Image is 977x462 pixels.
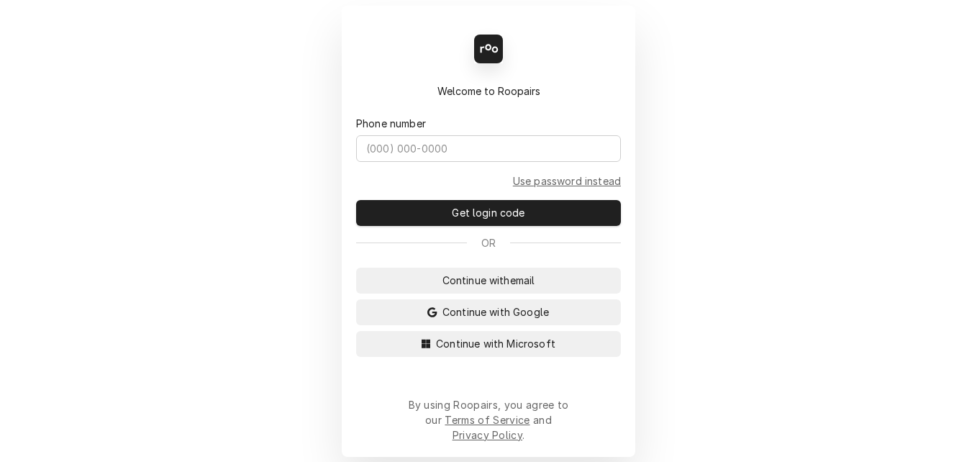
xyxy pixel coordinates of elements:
[445,414,530,426] a: Terms of Service
[513,173,621,189] a: Go to Phone and password form
[449,205,527,220] span: Get login code
[356,200,621,226] button: Get login code
[356,83,621,99] div: Welcome to Roopairs
[433,336,558,351] span: Continue with Microsoft
[356,235,621,250] div: Or
[356,268,621,294] button: Continue withemail
[356,135,621,162] input: (000) 000-0000
[453,429,522,441] a: Privacy Policy
[356,331,621,357] button: Continue with Microsoft
[440,304,552,320] span: Continue with Google
[440,273,538,288] span: Continue with email
[408,397,569,443] div: By using Roopairs, you agree to our and .
[356,299,621,325] button: Continue with Google
[356,116,426,131] label: Phone number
